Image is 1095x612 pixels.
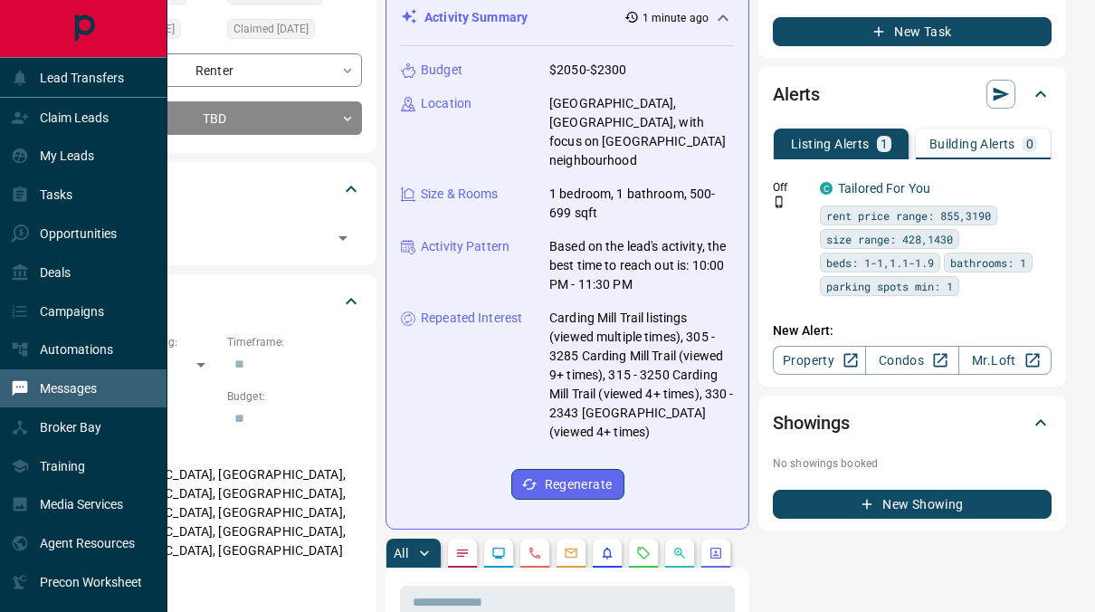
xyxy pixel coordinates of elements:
div: Renter [83,53,362,87]
p: Repeated Interest [421,309,522,328]
svg: Requests [636,546,651,560]
span: beds: 1-1,1.1-1.9 [826,253,934,272]
p: 1 bedroom, 1 bathroom, 500-699 sqft [549,185,734,223]
p: Based on the lead's activity, the best time to reach out is: 10:00 PM - 11:30 PM [549,237,734,294]
p: 0 [1026,138,1033,150]
p: [GEOGRAPHIC_DATA], [GEOGRAPHIC_DATA], with focus on [GEOGRAPHIC_DATA] neighbourhood [549,94,734,170]
h2: Alerts [773,80,820,109]
span: Claimed [DATE] [233,20,309,38]
svg: Calls [528,546,542,560]
button: New Task [773,17,1052,46]
a: Property [773,346,866,375]
svg: Listing Alerts [600,546,614,560]
a: Tailored For You [838,181,930,196]
svg: Emails [564,546,578,560]
p: All [394,547,408,559]
p: Motivation: [83,594,362,610]
p: Budget: [227,388,362,405]
div: TBD [83,101,362,135]
div: Mon Aug 04 2025 [227,19,362,44]
p: No showings booked [773,455,1052,472]
a: Condos [865,346,958,375]
p: Listing Alerts [791,138,870,150]
p: Timeframe: [227,334,362,350]
p: $2050-$2300 [549,61,626,80]
div: Criteria [83,280,362,323]
svg: Notes [455,546,470,560]
div: Showings [773,401,1052,445]
p: 1 [881,138,888,150]
p: Areas Searched: [83,444,362,460]
div: Alerts [773,72,1052,116]
span: rent price range: 855,3190 [826,206,991,225]
p: Carding Mill Trail listings (viewed multiple times), 305 - 3285 Carding Mill Trail (viewed 9+ tim... [549,309,734,442]
a: Mr.Loft [958,346,1052,375]
svg: Push Notification Only [773,196,786,208]
p: 1 minute ago [643,10,709,26]
p: Off [773,179,809,196]
svg: Agent Actions [709,546,723,560]
p: [GEOGRAPHIC_DATA], [GEOGRAPHIC_DATA], [GEOGRAPHIC_DATA], [GEOGRAPHIC_DATA], [GEOGRAPHIC_DATA], [G... [83,460,362,585]
button: Regenerate [511,469,624,500]
div: Tags [83,167,362,211]
div: Activity Summary1 minute ago [401,1,734,34]
p: Activity Summary [424,8,528,27]
svg: Lead Browsing Activity [491,546,506,560]
p: Budget [421,61,462,80]
p: New Alert: [773,321,1052,340]
span: bathrooms: 1 [950,253,1026,272]
p: Building Alerts [929,138,1015,150]
p: Activity Pattern [421,237,509,256]
p: Location [421,94,471,113]
div: condos.ca [820,182,833,195]
button: Open [330,225,356,251]
h2: Showings [773,408,850,437]
p: Size & Rooms [421,185,499,204]
span: size range: 428,1430 [826,230,953,248]
button: New Showing [773,490,1052,519]
span: parking spots min: 1 [826,277,953,295]
svg: Opportunities [672,546,687,560]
